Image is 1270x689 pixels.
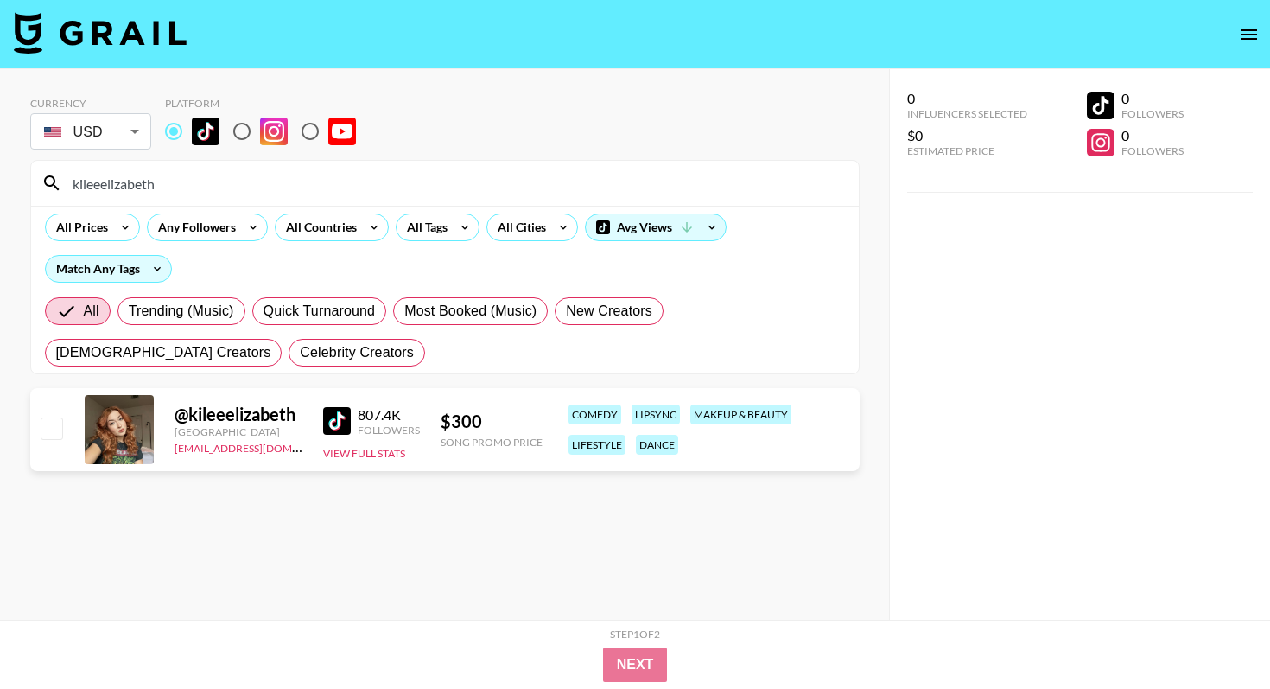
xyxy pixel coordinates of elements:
[175,404,302,425] div: @ kileeelizabeth
[397,214,451,240] div: All Tags
[148,214,239,240] div: Any Followers
[192,118,219,145] img: TikTok
[129,301,234,322] span: Trending (Music)
[441,411,543,432] div: $ 300
[568,405,621,424] div: comedy
[175,438,348,455] a: [EMAIL_ADDRESS][DOMAIN_NAME]
[358,424,420,437] div: Followers
[1121,127,1184,144] div: 0
[907,127,1027,144] div: $0
[34,117,148,147] div: USD
[907,107,1027,120] div: Influencers Selected
[603,648,668,682] button: Next
[328,118,356,145] img: YouTube
[46,256,171,282] div: Match Any Tags
[30,97,151,110] div: Currency
[1121,107,1184,120] div: Followers
[62,169,848,197] input: Search by User Name
[323,407,351,435] img: TikTok
[907,90,1027,107] div: 0
[636,435,678,455] div: dance
[14,12,187,54] img: Grail Talent
[84,301,99,322] span: All
[1121,90,1184,107] div: 0
[1121,144,1184,157] div: Followers
[907,144,1027,157] div: Estimated Price
[165,97,370,110] div: Platform
[404,301,537,322] span: Most Booked (Music)
[690,405,791,424] div: makeup & beauty
[264,301,376,322] span: Quick Turnaround
[276,214,360,240] div: All Countries
[56,342,271,363] span: [DEMOGRAPHIC_DATA] Creators
[610,628,660,641] div: Step 1 of 2
[1184,603,1249,668] iframe: Drift Widget Chat Controller
[175,425,302,438] div: [GEOGRAPHIC_DATA]
[441,436,543,449] div: Song Promo Price
[300,342,414,363] span: Celebrity Creators
[358,406,420,424] div: 807.4K
[632,405,680,424] div: lipsync
[46,214,111,240] div: All Prices
[566,301,652,322] span: New Creators
[586,214,726,240] div: Avg Views
[260,118,288,145] img: Instagram
[487,214,549,240] div: All Cities
[568,435,625,455] div: lifestyle
[1232,17,1267,52] button: open drawer
[323,447,405,460] button: View Full Stats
